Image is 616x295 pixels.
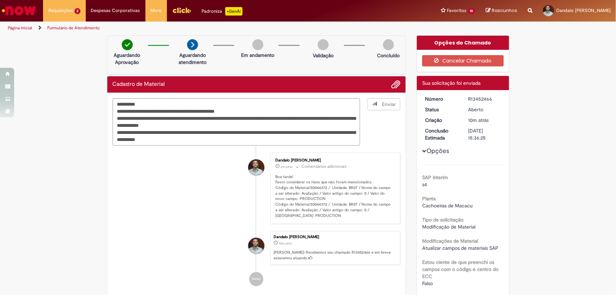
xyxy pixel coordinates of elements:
span: Cachoeiras de Macacu [422,202,473,209]
div: Dandalo [PERSON_NAME] [275,158,393,163]
a: Página inicial [8,25,32,31]
span: Dandalo [PERSON_NAME] [556,7,611,13]
div: Dandalo Francisco Junior [248,238,264,254]
img: img-circle-grey.png [318,39,329,50]
span: 2 [74,8,80,14]
img: img-circle-grey.png [252,39,263,50]
small: Comentários adicionais [301,164,347,170]
span: Atualizar campos de materiais SAP [422,245,498,251]
time: 27/08/2025 13:36:17 [279,241,292,246]
b: Tipo de solicitação [422,217,464,223]
div: 27/08/2025 13:36:17 [468,117,501,124]
p: Boa tarde! Favor considerer os itens que não foram mencionados. Código do Material:50044372 / Uni... [275,174,393,219]
time: 27/08/2025 13:36:17 [468,117,489,123]
b: Estou ciente de que preenchi os campos com o código e centro do ECC [422,259,498,279]
p: [PERSON_NAME]! Recebemos seu chamado R13452466 e em breve estaremos atuando. [274,250,396,261]
div: [DATE] 15:36:25 [468,127,501,141]
div: Aberto [468,106,501,113]
li: Dandalo Francisco Junior [113,231,401,265]
span: Favoritos [447,7,466,14]
span: 10m atrás [279,241,292,246]
dt: Status [420,106,463,113]
span: 10m atrás [468,117,489,123]
button: Adicionar anexos [391,80,400,89]
p: Concluído [377,52,400,59]
span: Falso [422,280,433,287]
span: Despesas Corporativas [91,7,140,14]
span: Rascunhos [492,7,517,14]
img: check-circle-green.png [122,39,133,50]
img: img-circle-grey.png [383,39,394,50]
dt: Conclusão Estimada [420,127,463,141]
span: 10 [468,8,475,14]
span: Requisições [48,7,73,14]
div: R13452466 [468,95,501,102]
div: Opções do Chamado [417,36,509,50]
textarea: Digite sua mensagem aqui... [113,98,360,146]
div: Dandalo [PERSON_NAME] [274,235,396,239]
a: Rascunhos [486,7,517,14]
a: Formulário de Atendimento [47,25,100,31]
p: +GenAi [225,7,243,16]
ul: Histórico de tíquete [113,146,401,293]
b: SAP Interim [422,174,448,181]
span: 2m atrás [281,165,293,169]
span: s4 [422,181,427,188]
h2: Cadastro de Material Histórico de tíquete [113,81,165,88]
div: Dandalo Francisco Junior [248,159,264,176]
img: ServiceNow [1,4,37,18]
ul: Trilhas de página [5,22,405,35]
div: Padroniza [202,7,243,16]
b: Modificações de Material [422,238,478,244]
img: click_logo_yellow_360x200.png [172,5,191,16]
img: arrow-next.png [187,39,198,50]
p: Aguardando Aprovação [110,52,144,66]
span: More [151,7,162,14]
dt: Criação [420,117,463,124]
p: Aguardando atendimento [175,52,210,66]
b: Planta [422,195,436,202]
span: Sua solicitação foi enviada [422,80,480,86]
dt: Número [420,95,463,102]
span: Modificação de Material [422,224,476,230]
p: Validação [313,52,334,59]
p: Em andamento [241,52,274,59]
button: Cancelar Chamado [422,55,504,66]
